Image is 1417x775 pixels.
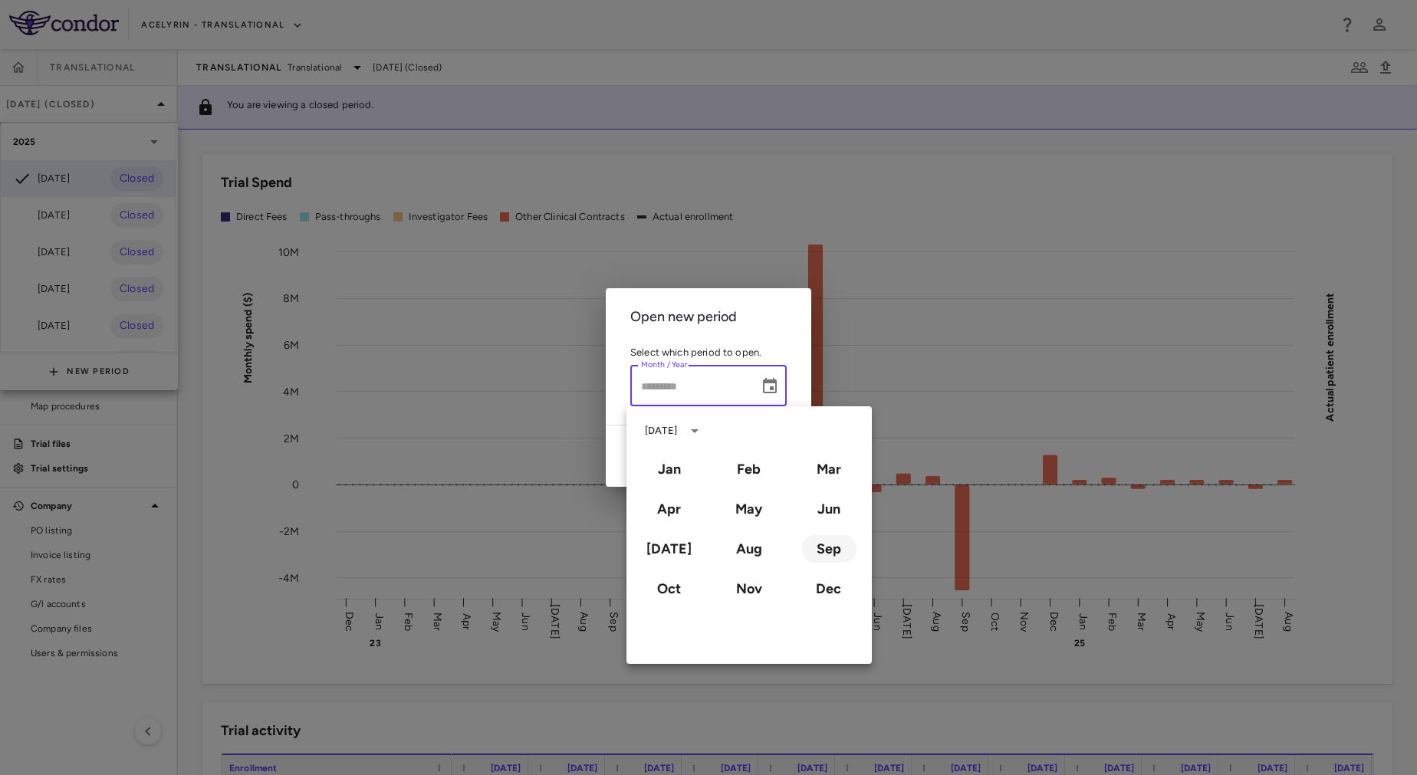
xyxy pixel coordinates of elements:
button: September [801,535,856,563]
button: July [642,535,697,563]
button: June [801,495,856,523]
button: February [722,455,777,483]
button: January [642,455,697,483]
button: May [722,495,777,523]
button: October [642,575,697,603]
h2: Open new period [606,288,811,346]
button: April [642,495,697,523]
label: Month / Year [641,359,688,372]
button: calendar view is open, switch to year view [682,418,708,444]
button: November [722,575,777,603]
p: Select which period to open. [630,346,787,360]
button: December [801,575,856,603]
button: August [722,535,777,563]
button: Choose date [755,371,785,402]
div: [DATE] [645,424,677,438]
button: March [801,455,856,483]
